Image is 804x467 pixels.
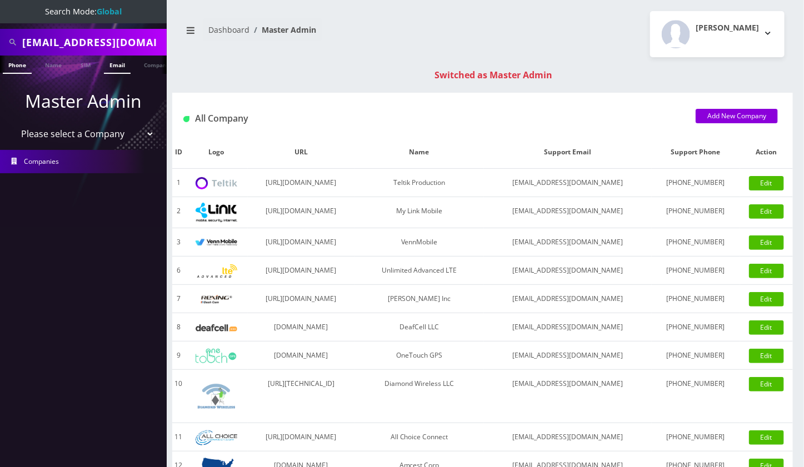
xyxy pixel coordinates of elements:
td: [PHONE_NUMBER] [652,197,740,228]
h1: All Company [183,113,679,124]
a: Email [104,56,131,74]
a: Add New Company [696,109,778,123]
td: [DOMAIN_NAME] [248,313,354,342]
span: Companies [24,157,59,166]
td: 3 [172,228,184,257]
a: Edit [749,235,784,250]
span: Search Mode: [45,6,122,17]
img: My Link Mobile [196,203,237,222]
a: Edit [749,292,784,307]
a: Name [39,56,67,73]
td: 9 [172,342,184,370]
th: Name [354,136,484,169]
th: Action [740,136,793,169]
div: Switched as Master Admin [183,68,804,82]
td: [PHONE_NUMBER] [652,285,740,313]
a: Dashboard [208,24,249,35]
img: VennMobile [196,239,237,247]
img: Teltik Production [196,177,237,190]
td: [PHONE_NUMBER] [652,370,740,423]
th: Support Email [484,136,651,169]
img: OneTouch GPS [196,349,237,363]
td: Unlimited Advanced LTE [354,257,484,285]
img: Diamond Wireless LLC [196,375,237,417]
nav: breadcrumb [181,18,475,50]
a: Edit [749,349,784,363]
td: [EMAIL_ADDRESS][DOMAIN_NAME] [484,257,651,285]
th: Support Phone [652,136,740,169]
th: URL [248,136,354,169]
td: [EMAIL_ADDRESS][DOMAIN_NAME] [484,228,651,257]
button: [PERSON_NAME] [650,11,785,57]
td: [PHONE_NUMBER] [652,257,740,285]
td: 7 [172,285,184,313]
td: [EMAIL_ADDRESS][DOMAIN_NAME] [484,423,651,451]
td: [DOMAIN_NAME] [248,342,354,370]
td: Teltik Production [354,169,484,197]
td: 11 [172,423,184,451]
td: [URL][TECHNICAL_ID] [248,370,354,423]
h2: [PERSON_NAME] [696,23,759,33]
a: Edit [749,320,784,335]
a: SIM [75,56,96,73]
td: [URL][DOMAIN_NAME] [248,228,354,257]
td: 6 [172,257,184,285]
a: Company [138,56,176,73]
td: [URL][DOMAIN_NAME] [248,285,354,313]
td: All Choice Connect [354,423,484,451]
a: Edit [749,204,784,219]
img: DeafCell LLC [196,324,237,332]
td: 10 [172,370,184,423]
td: [PHONE_NUMBER] [652,169,740,197]
td: 1 [172,169,184,197]
td: [PERSON_NAME] Inc [354,285,484,313]
a: Edit [749,176,784,190]
a: Phone [3,56,32,74]
td: [URL][DOMAIN_NAME] [248,197,354,228]
td: [EMAIL_ADDRESS][DOMAIN_NAME] [484,169,651,197]
td: My Link Mobile [354,197,484,228]
td: [PHONE_NUMBER] [652,228,740,257]
td: Diamond Wireless LLC [354,370,484,423]
img: Unlimited Advanced LTE [196,264,237,278]
td: [PHONE_NUMBER] [652,423,740,451]
img: All Company [183,116,189,122]
a: Edit [749,430,784,445]
td: [PHONE_NUMBER] [652,342,740,370]
th: ID [172,136,184,169]
a: Edit [749,264,784,278]
img: All Choice Connect [196,430,237,445]
input: Search All Companies [22,32,164,53]
td: [EMAIL_ADDRESS][DOMAIN_NAME] [484,370,651,423]
td: [EMAIL_ADDRESS][DOMAIN_NAME] [484,285,651,313]
td: [PHONE_NUMBER] [652,313,740,342]
td: [URL][DOMAIN_NAME] [248,257,354,285]
img: Rexing Inc [196,294,237,305]
td: VennMobile [354,228,484,257]
td: [EMAIL_ADDRESS][DOMAIN_NAME] [484,313,651,342]
td: [URL][DOMAIN_NAME] [248,169,354,197]
td: [URL][DOMAIN_NAME] [248,423,354,451]
strong: Global [97,6,122,17]
li: Master Admin [249,24,316,36]
td: [EMAIL_ADDRESS][DOMAIN_NAME] [484,197,651,228]
td: OneTouch GPS [354,342,484,370]
td: [EMAIL_ADDRESS][DOMAIN_NAME] [484,342,651,370]
a: Edit [749,377,784,391]
td: 2 [172,197,184,228]
td: 8 [172,313,184,342]
td: DeafCell LLC [354,313,484,342]
th: Logo [184,136,248,169]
